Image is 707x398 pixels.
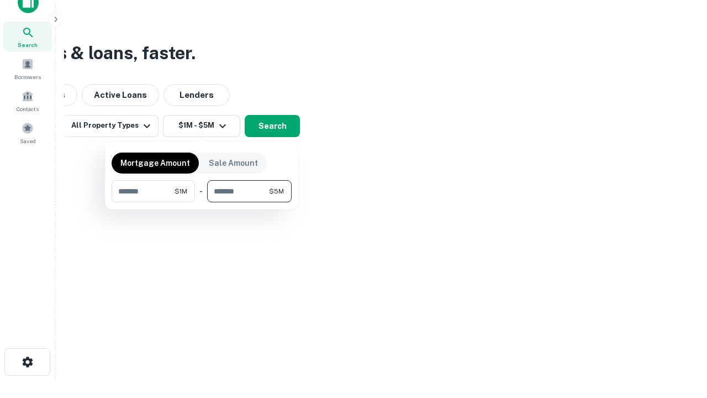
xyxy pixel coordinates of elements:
[199,180,203,202] div: -
[120,157,190,169] p: Mortgage Amount
[652,310,707,363] iframe: Chat Widget
[269,186,284,196] span: $5M
[209,157,258,169] p: Sale Amount
[175,186,187,196] span: $1M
